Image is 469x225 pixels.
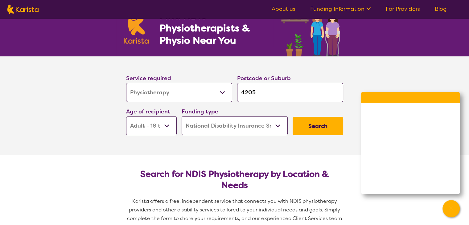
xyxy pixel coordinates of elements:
button: Search [293,117,343,135]
label: Funding type [182,108,218,115]
a: For Providers [386,5,420,13]
div: Channel Menu [361,92,460,194]
label: Postcode or Suburb [237,75,291,82]
span: Facebook [386,162,416,171]
h2: Search for NDIS Physiotherapy by Location & Needs [131,169,338,191]
a: Web link opens in a new tab. [361,176,460,194]
span: WhatsApp [386,180,417,190]
button: Channel Menu [442,200,460,217]
p: How can we help you [DATE]? [368,108,452,113]
img: Karista logo [7,5,39,14]
label: Age of recipient [126,108,170,115]
img: Karista logo [124,10,149,44]
h2: Welcome to Karista! [368,98,452,105]
a: Blog [435,5,447,13]
span: Call us [386,124,409,133]
label: Service required [126,75,171,82]
input: Type [237,83,343,102]
ul: Choose channel [361,119,460,194]
a: About us [272,5,295,13]
img: physiotherapy [279,2,345,56]
h1: Find NDIS Physiotherapists & Physio Near You [159,10,273,47]
a: Funding Information [310,5,371,13]
span: Live Chat [386,143,415,152]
